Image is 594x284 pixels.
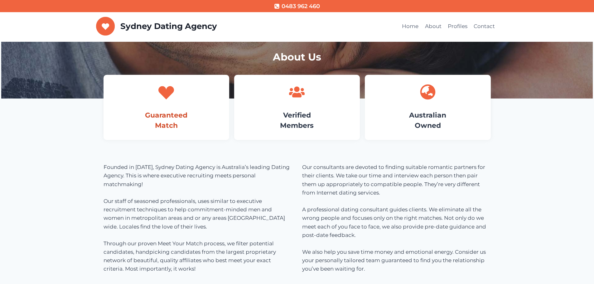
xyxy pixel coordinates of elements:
[282,2,320,11] span: 0483 962 460
[280,111,314,130] a: VerifiedMembers
[96,17,217,36] a: Sydney Dating Agency
[471,19,498,34] a: Contact
[104,50,491,65] h1: About Us
[120,22,217,31] p: Sydney Dating Agency
[274,2,320,11] a: 0483 962 460
[104,163,292,273] p: Founded in [DATE], Sydney Dating Agency is Australia’s leading Dating Agency. This is where execu...
[422,19,444,34] a: About
[96,17,115,36] img: Sydney Dating Agency
[145,111,187,130] a: GuaranteedMatch
[399,19,422,34] a: Home
[409,111,446,130] a: AustralianOwned
[445,19,471,34] a: Profiles
[399,19,498,34] nav: Primary
[302,163,491,273] p: Our consultants are devoted to finding suitable romantic partners for their clients. We take our ...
